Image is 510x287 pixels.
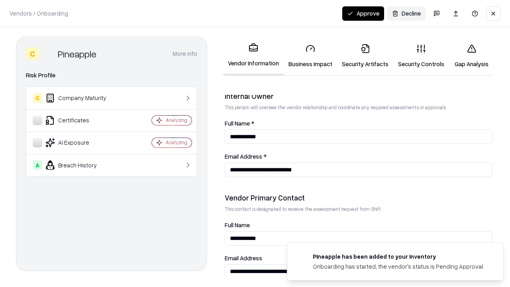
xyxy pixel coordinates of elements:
[225,120,492,126] label: Full Name *
[225,206,492,212] p: This contact is designated to receive the assessment request from Shift
[166,117,187,124] div: Analyzing
[26,47,39,60] div: C
[284,37,337,75] a: Business Impact
[337,37,393,75] a: Security Artifacts
[223,37,284,75] a: Vendor Information
[33,93,128,103] div: Company Maturity
[342,6,384,21] button: Approve
[297,252,306,262] img: pineappleenergy.com
[393,37,449,75] a: Security Controls
[42,47,55,60] img: Pineapple
[33,160,42,170] div: A
[33,93,42,103] div: C
[313,262,484,271] div: Onboarding has started, the vendor's status is Pending Approval.
[166,139,187,146] div: Analyzing
[225,104,492,111] p: This person will oversee the vendor relationship and coordinate any required assessments or appro...
[26,71,197,80] div: Risk Profile
[33,138,128,147] div: AI Exposure
[225,255,492,261] label: Email Address
[10,9,68,18] p: Vendors / Onboarding
[387,6,426,21] button: Decline
[225,91,492,101] div: Internal Owner
[33,116,128,125] div: Certificates
[313,252,484,261] div: Pineapple has been added to your inventory
[33,160,128,170] div: Breach History
[225,222,492,228] label: Full Name
[173,47,197,61] button: More info
[225,153,492,159] label: Email Address *
[58,47,96,60] div: Pineapple
[449,37,494,75] a: Gap Analysis
[225,193,492,202] div: Vendor Primary Contact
